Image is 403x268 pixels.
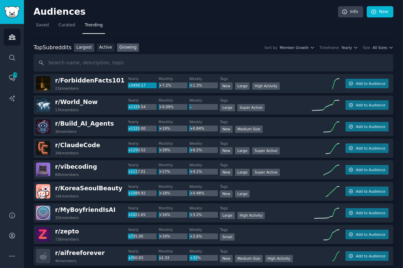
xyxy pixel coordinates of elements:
[159,119,190,124] dt: Monthly
[55,163,97,170] span: r/ vibecoding
[97,43,115,52] a: Active
[189,76,220,81] dt: Weekly
[159,213,170,217] span: +16%
[36,119,50,134] img: Build_AI_Agents
[338,6,363,18] a: Info
[159,206,190,210] dt: Monthly
[189,163,220,167] dt: Weekly
[55,237,79,242] div: 736 members
[220,233,235,241] div: Small
[55,120,114,127] span: r/ Build_AI_Agents
[220,163,312,167] dt: Tags
[220,212,235,219] div: Large
[128,141,159,146] dt: Yearly
[356,103,385,107] span: Add to Audience
[235,255,263,262] div: Medium Size
[159,98,190,103] dt: Monthly
[190,148,202,152] span: +6.2%
[189,119,220,124] dt: Weekly
[4,69,21,86] a: 270
[55,185,122,192] span: r/ KoreaSeoulBeauty
[128,184,159,189] dt: Yearly
[346,230,389,239] button: Add to Audience
[190,234,202,238] span: +2.6%
[55,228,79,235] span: r/ zepto
[356,232,385,237] span: Add to Audience
[129,234,143,238] span: x735.00
[356,81,385,86] span: Add to Audience
[85,22,103,28] span: Trending
[356,210,385,215] span: Add to Audience
[129,126,146,130] span: x1320.00
[128,249,159,254] dt: Yearly
[346,122,389,131] button: Add to Audience
[356,124,385,129] span: Add to Audience
[373,45,387,50] span: All Sizes
[82,20,105,34] a: Trending
[36,227,50,242] img: zepto
[346,100,389,110] button: Add to Audience
[55,215,79,220] div: 32k members
[55,172,79,177] div: 80k members
[220,227,312,232] dt: Tags
[56,20,78,34] a: Curated
[128,119,159,124] dt: Yearly
[159,234,170,238] span: +19%
[4,6,20,18] img: GummySearch logo
[34,43,71,52] div: Top Subreddits
[36,98,50,112] img: World_Now
[220,141,312,146] dt: Tags
[159,227,190,232] dt: Monthly
[189,227,220,232] dt: Weekly
[55,99,97,105] span: r/ World_Now
[346,79,389,88] button: Add to Audience
[36,163,50,177] img: vibecoding
[129,105,146,109] span: x1329.54
[55,129,77,134] div: 3k members
[346,165,389,175] button: Add to Audience
[220,126,233,133] div: New
[356,167,385,172] span: Add to Audience
[320,45,339,50] div: Timeframe
[117,43,139,52] a: Growing
[346,208,389,218] button: Add to Audience
[159,126,170,130] span: +19%
[235,147,250,154] div: Large
[220,206,312,210] dt: Tags
[346,251,389,261] button: Add to Audience
[159,249,190,254] dt: Monthly
[252,169,280,176] div: Super Active
[129,148,146,152] span: x1250.52
[159,76,190,81] dt: Monthly
[55,258,77,263] div: 4k members
[74,43,94,52] a: Largest
[190,83,202,87] span: +1.3%
[34,54,393,72] input: Search name, description, topic
[363,45,370,50] div: Size
[346,143,389,153] button: Add to Audience
[235,82,250,90] div: Large
[34,7,338,17] h2: Audiences
[237,104,265,111] div: Super Active
[36,141,50,155] img: ClaudeCode
[189,184,220,189] dt: Weekly
[55,86,79,91] div: 21k members
[36,76,50,91] img: ForbiddenFacts101
[189,249,220,254] dt: Weekly
[159,83,171,87] span: +7.2%
[128,76,159,81] dt: Yearly
[235,190,250,197] div: Large
[189,206,220,210] dt: Weekly
[252,82,280,90] div: High Activity
[55,77,125,84] span: r/ ForbiddenFacts101
[341,45,358,50] button: Yearly
[341,45,352,50] span: Yearly
[55,142,100,149] span: r/ ClaudeCode
[159,141,190,146] dt: Monthly
[159,256,169,260] span: x1.33
[189,141,220,146] dt: Weekly
[128,227,159,232] dt: Yearly
[129,191,146,195] span: x1088.92
[36,22,49,28] span: Saved
[220,255,233,262] div: New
